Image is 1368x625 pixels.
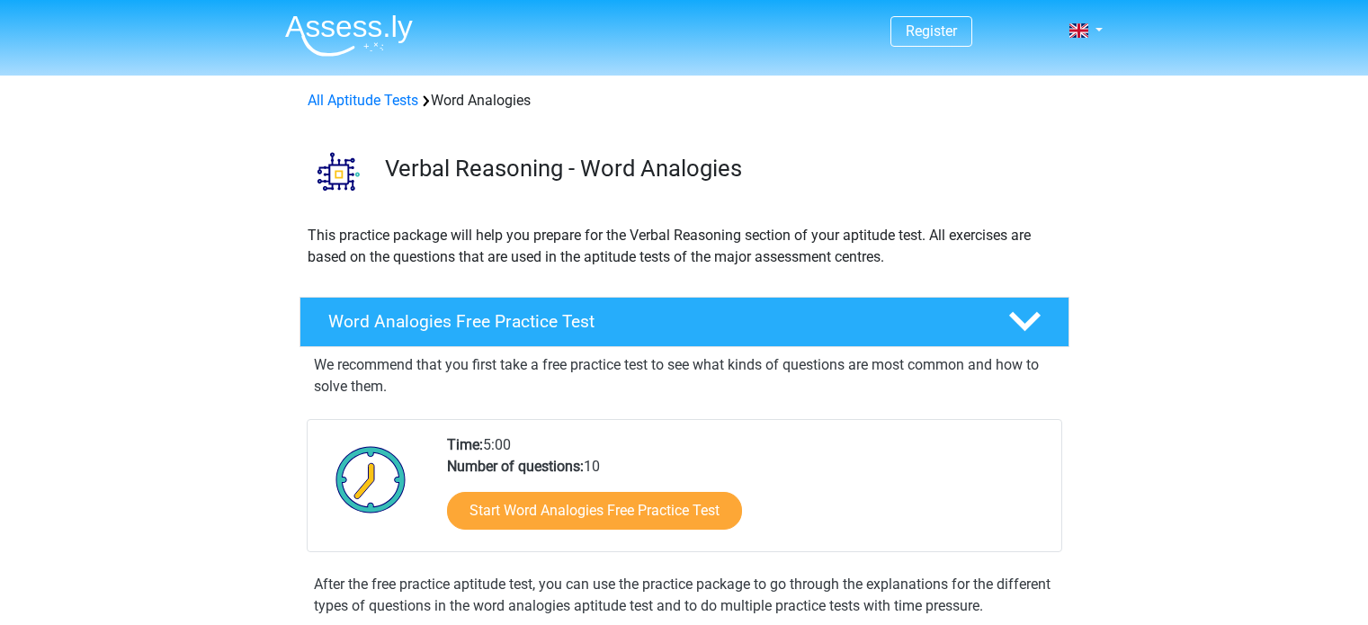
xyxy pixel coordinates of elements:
[308,225,1061,268] p: This practice package will help you prepare for the Verbal Reasoning section of your aptitude tes...
[307,574,1062,617] div: After the free practice aptitude test, you can use the practice package to go through the explana...
[326,434,416,524] img: Clock
[285,14,413,57] img: Assessly
[300,90,1068,112] div: Word Analogies
[308,92,418,109] a: All Aptitude Tests
[300,133,377,210] img: word analogies
[447,458,584,475] b: Number of questions:
[328,311,979,332] h4: Word Analogies Free Practice Test
[385,155,1055,183] h3: Verbal Reasoning - Word Analogies
[906,22,957,40] a: Register
[447,492,742,530] a: Start Word Analogies Free Practice Test
[314,354,1055,397] p: We recommend that you first take a free practice test to see what kinds of questions are most com...
[292,297,1077,347] a: Word Analogies Free Practice Test
[447,436,483,453] b: Time:
[434,434,1060,551] div: 5:00 10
